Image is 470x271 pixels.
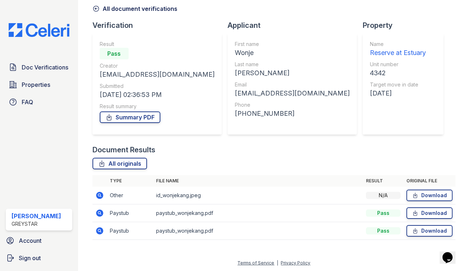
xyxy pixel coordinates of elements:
[235,101,350,109] div: Phone
[100,82,215,90] div: Submitted
[363,175,404,187] th: Result
[366,209,401,217] div: Pass
[92,158,147,169] a: All originals
[100,90,215,100] div: [DATE] 02:36:53 PM
[3,251,75,265] a: Sign out
[370,41,426,48] div: Name
[238,260,275,266] a: Terms of Service
[235,68,350,78] div: [PERSON_NAME]
[406,207,453,219] a: Download
[281,260,311,266] a: Privacy Policy
[370,61,426,68] div: Unit number
[100,111,160,123] a: Summary PDF
[370,68,426,78] div: 4342
[370,81,426,88] div: Target move in date
[404,175,456,187] th: Original file
[22,98,33,106] span: FAQ
[3,23,75,37] img: CE_Logo_Blue-a8612792a0a2168367f1c8372b55b34899dd931a85d93a1a3d3e32e68fde9ad4.png
[22,80,50,89] span: Properties
[370,48,426,58] div: Reserve at Estuary
[366,192,401,199] div: N/A
[235,61,350,68] div: Last name
[100,62,215,69] div: Creator
[22,63,68,72] span: Doc Verifications
[153,175,363,187] th: File name
[406,190,453,201] a: Download
[6,77,72,92] a: Properties
[12,220,61,228] div: Greystar
[406,225,453,237] a: Download
[3,233,75,248] a: Account
[12,212,61,220] div: [PERSON_NAME]
[107,222,153,240] td: Paystub
[100,69,215,80] div: [EMAIL_ADDRESS][DOMAIN_NAME]
[228,20,363,30] div: Applicant
[277,260,279,266] div: |
[100,41,215,48] div: Result
[92,20,228,30] div: Verification
[107,204,153,222] td: Paystub
[440,242,463,264] iframe: chat widget
[235,109,350,119] div: [PHONE_NUMBER]
[153,204,363,222] td: paystub_wonjekang.pdf
[92,145,155,155] div: Document Results
[107,175,153,187] th: Type
[235,88,350,98] div: [EMAIL_ADDRESS][DOMAIN_NAME]
[19,236,42,245] span: Account
[107,187,153,204] td: Other
[366,227,401,234] div: Pass
[370,41,426,58] a: Name Reserve at Estuary
[6,95,72,109] a: FAQ
[235,48,350,58] div: Wonje
[6,60,72,75] a: Doc Verifications
[19,254,41,262] span: Sign out
[153,187,363,204] td: id_wonjekang.jpeg
[235,41,350,48] div: First name
[235,81,350,88] div: Email
[92,4,177,13] a: All document verifications
[370,88,426,98] div: [DATE]
[100,48,129,59] div: Pass
[153,222,363,240] td: paystub_wonjekang.pdf
[100,103,215,110] div: Result summary
[363,20,449,30] div: Property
